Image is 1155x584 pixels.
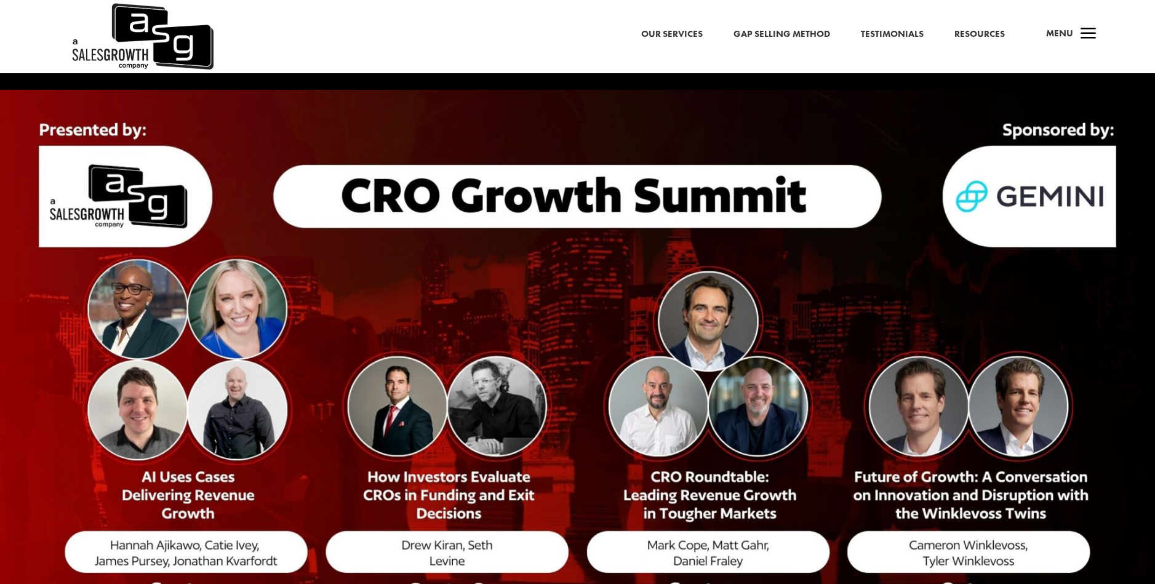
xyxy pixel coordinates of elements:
span: a [1076,22,1101,47]
span: Menu [1046,27,1073,39]
a: Our Services [641,26,703,42]
a: Testimonials [861,26,924,42]
a: Resources [954,26,1005,42]
a: Gap Selling Method [733,26,830,42]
